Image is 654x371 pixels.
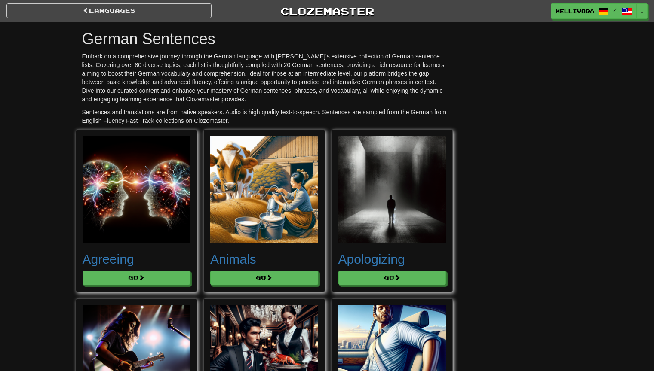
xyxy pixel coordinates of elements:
h2: Agreeing [83,252,190,266]
img: 290f824c-1a05-4c49-8d18-d708bdc95b3d.small.png [338,136,446,244]
h2: Animals [210,252,318,266]
a: Mellivora / [551,3,637,19]
img: 9d6dd33a-52fb-42ae-a2df-014076b28ec0.small.png [83,136,190,244]
a: Agreeing Go [83,136,190,286]
h1: German Sentences [82,30,447,48]
span: Mellivora [556,7,594,15]
a: Apologizing Go [338,136,446,286]
a: Clozemaster [224,3,430,18]
h2: Apologizing [338,252,446,266]
button: Go [83,271,190,285]
p: Sentences and translations are from native speakers. Audio is high quality text-to-speech. Senten... [82,108,447,125]
a: Animals Go [210,136,318,286]
p: Embark on a comprehensive journey through the German language with [PERSON_NAME]'s extensive coll... [82,52,447,103]
button: Go [210,271,318,285]
img: 039b9d8e-9c72-4dec-9b0e-b3e6d5bf9c9e.small.png [210,136,318,244]
a: Languages [6,3,212,18]
button: Go [338,271,446,285]
span: / [613,7,617,13]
